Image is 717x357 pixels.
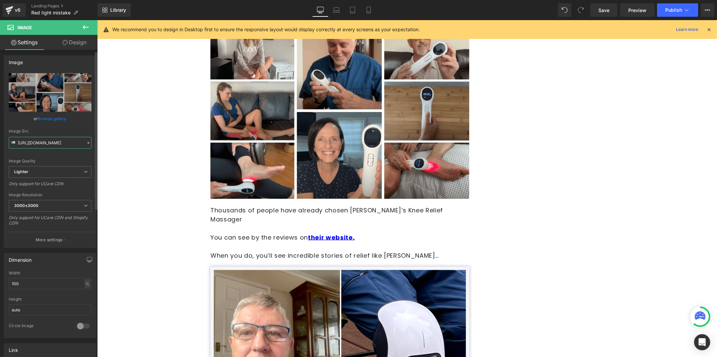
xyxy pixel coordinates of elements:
a: Desktop [312,3,328,17]
a: Landing Pages [31,3,97,9]
a: New Library [97,3,131,17]
a: Tablet [345,3,361,17]
p: Thousands of people have already chosen [PERSON_NAME]’s Knee Relief Massager [113,186,372,204]
div: Only support for UCare CDN [9,181,91,191]
a: v6 [3,3,26,17]
div: Open Intercom Messenger [694,334,710,350]
button: Publish [657,3,698,17]
a: their website. [211,213,257,221]
div: Link [9,344,18,353]
a: Mobile [361,3,377,17]
span: Red light mistake [31,10,71,15]
b: 3000x3000 [14,203,38,208]
div: Only support for UCare CDN and Shopify CDN [9,215,91,230]
button: More settings [4,232,96,248]
div: Image Quality [9,159,91,163]
a: Learn more [673,25,701,34]
span: Preview [628,7,646,14]
input: auto [9,278,91,289]
a: Preview [620,3,654,17]
span: Publish [665,7,682,13]
button: More [701,3,714,17]
p: You can see by the reviews on [113,213,372,222]
div: Image [9,56,23,65]
p: When you do, you’ll see incredible stories of relief like [PERSON_NAME]… [113,231,372,240]
input: Link [9,137,91,149]
div: Image Resolution [9,193,91,197]
a: Design [50,35,99,50]
span: Library [110,7,126,13]
button: Redo [574,3,588,17]
div: Width [9,271,91,275]
input: auto [9,304,91,315]
div: Image Src [9,129,91,134]
a: Laptop [328,3,345,17]
p: We recommend you to design in Desktop first to ensure the responsive layout would display correct... [112,26,420,33]
span: Image [17,25,32,30]
div: v6 [13,6,22,14]
div: Dimension [9,253,32,263]
div: Height [9,297,91,302]
div: Circle Image [9,323,70,330]
a: Browse gallery [38,113,67,124]
div: or [9,115,91,122]
button: Undo [558,3,571,17]
div: % [84,279,90,288]
p: More settings [36,237,63,243]
span: Save [598,7,609,14]
b: Lighter [14,169,28,174]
